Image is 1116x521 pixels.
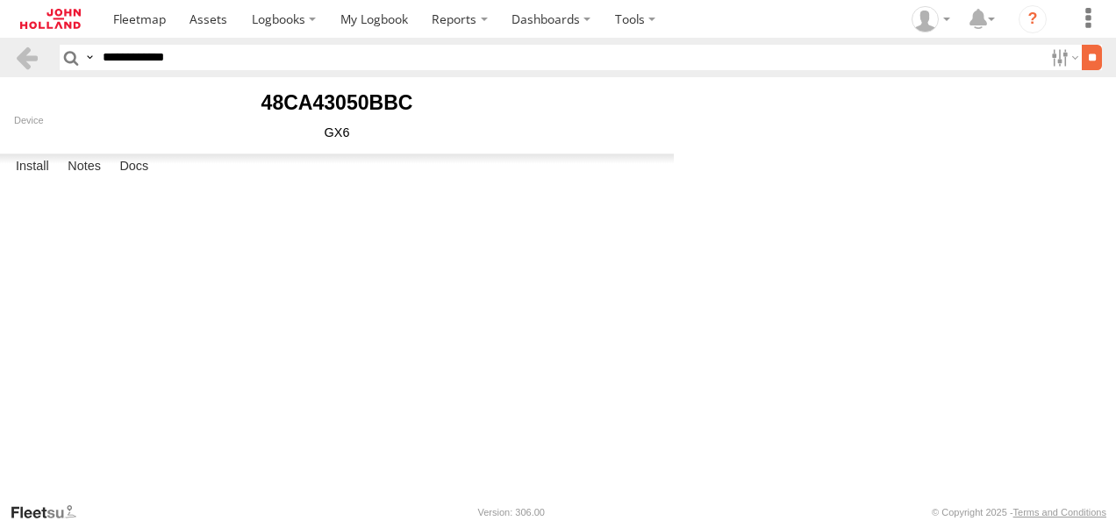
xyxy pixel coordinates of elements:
[20,9,81,29] img: jhg-logo.svg
[10,503,90,521] a: Visit our Website
[14,45,39,70] a: Back to previous Page
[261,91,413,114] b: 48CA43050BBC
[932,507,1106,517] div: © Copyright 2025 -
[905,6,956,32] div: Adam Dippie
[111,154,157,179] label: Docs
[7,154,58,179] label: Install
[59,154,110,179] label: Notes
[1013,507,1106,517] a: Terms and Conditions
[1044,45,1082,70] label: Search Filter Options
[478,507,545,517] div: Version: 306.00
[82,45,97,70] label: Search Query
[1019,5,1047,33] i: ?
[14,125,660,139] div: GX6
[14,115,660,125] div: Device
[4,4,97,33] a: Return to Dashboard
